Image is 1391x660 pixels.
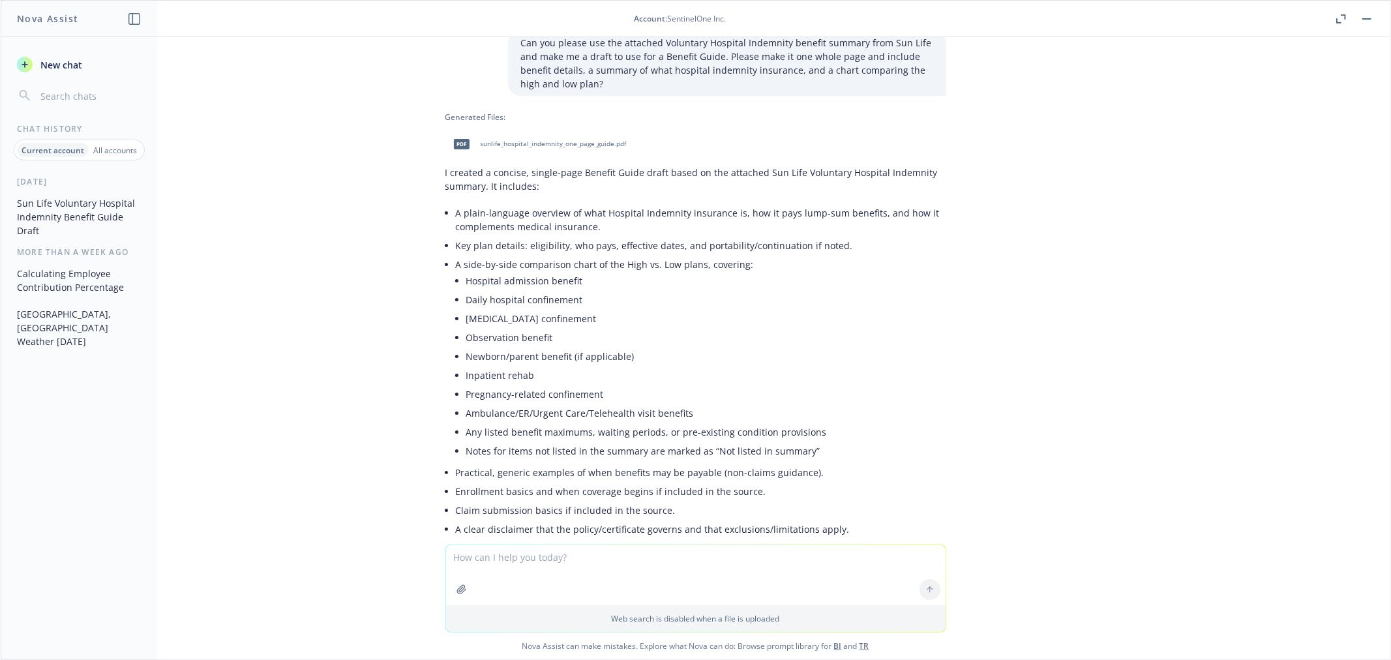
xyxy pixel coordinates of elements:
p: I created a concise, single-page Benefit Guide draft based on the attached Sun Life Voluntary Hos... [445,166,946,193]
a: TR [860,640,869,652]
button: Sun Life Voluntary Hospital Indemnity Benefit Guide Draft [12,192,147,241]
li: [MEDICAL_DATA] confinement [466,309,946,328]
button: [GEOGRAPHIC_DATA], [GEOGRAPHIC_DATA] Weather [DATE] [12,303,147,352]
h1: Nova Assist [17,12,78,25]
li: Daily hospital confinement [466,290,946,309]
li: Any listed benefit maximums, waiting periods, or pre-existing condition provisions [466,423,946,442]
p: All accounts [93,145,137,156]
span: pdf [454,139,470,149]
li: Newborn/parent benefit (if applicable) [466,347,946,366]
li: Hospital admission benefit [466,271,946,290]
div: Generated Files: [445,112,946,123]
div: More than a week ago [1,247,157,258]
li: Practical, generic examples of when benefits may be payable (non-claims guidance). [456,463,946,482]
li: A clear disclaimer that the policy/certificate governs and that exclusions/limitations apply. [456,520,946,539]
li: Key plan details: eligibility, who pays, effective dates, and portability/continuation if noted. [456,236,946,255]
li: Observation benefit [466,328,946,347]
button: New chat [12,53,147,76]
li: Enrollment basics and when coverage begins if included in the source. [456,482,946,501]
p: Web search is disabled when a file is uploaded [454,613,938,624]
li: A side-by-side comparison chart of the High vs. Low plans, covering: [456,255,946,463]
p: Current account [22,145,84,156]
p: Can you please use the attached Voluntary Hospital Indemnity benefit summary from Sun Life and ma... [521,36,933,91]
li: Inpatient rehab [466,366,946,385]
div: Chat History [1,123,157,134]
li: A plain-language overview of what Hospital Indemnity insurance is, how it pays lump-sum benefits,... [456,203,946,236]
div: pdfsunlife_hospital_indemnity_one_page_guide.pdf [445,128,629,160]
button: Calculating Employee Contribution Percentage [12,263,147,298]
li: Claim submission basics if included in the source. [456,501,946,520]
span: New chat [38,58,82,72]
input: Search chats [38,87,142,105]
li: Notes for items not listed in the summary are marked as “Not listed in summary” [466,442,946,460]
li: Pregnancy-related confinement [466,385,946,404]
span: Account [634,13,665,24]
div: [DATE] [1,176,157,187]
li: Ambulance/ER/Urgent Care/Telehealth visit benefits [466,404,946,423]
a: BI [834,640,842,652]
span: Nova Assist can make mistakes. Explore what Nova can do: Browse prompt library for and [6,633,1385,659]
span: sunlife_hospital_indemnity_one_page_guide.pdf [481,140,627,148]
div: : SentinelOne Inc. [634,13,726,24]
